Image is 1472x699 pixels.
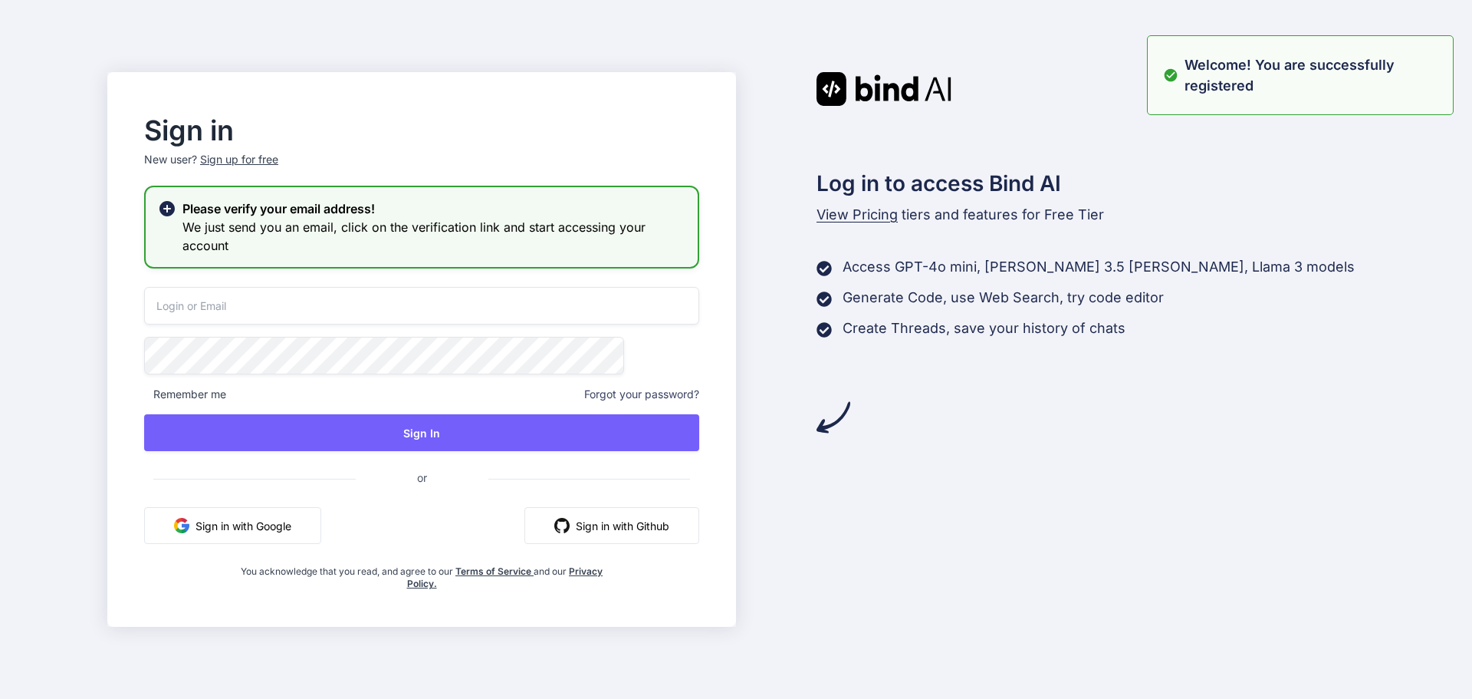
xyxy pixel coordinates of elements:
[356,459,488,496] span: or
[843,318,1125,339] p: Create Threads, save your history of chats
[524,507,699,544] button: Sign in with Github
[816,167,1365,199] h2: Log in to access Bind AI
[816,204,1365,226] p: tiers and features for Free Tier
[584,387,699,402] span: Forgot your password?
[455,565,534,577] a: Terms of Service
[407,565,603,589] a: Privacy Policy.
[144,118,699,143] h2: Sign in
[816,206,898,223] span: View Pricing
[554,518,570,533] img: github
[174,518,189,533] img: google
[237,556,607,590] div: You acknowledge that you read, and agree to our and our
[1163,54,1178,96] img: alert
[1184,54,1444,96] p: Welcome! You are successfully registered
[843,287,1164,308] p: Generate Code, use Web Search, try code editor
[182,199,685,218] h2: Please verify your email address!
[182,218,685,255] h3: We just send you an email, click on the verification link and start accessing your account
[144,414,699,451] button: Sign In
[144,287,699,325] input: Login or Email
[144,387,226,402] span: Remember me
[843,256,1355,278] p: Access GPT-4o mini, [PERSON_NAME] 3.5 [PERSON_NAME], Llama 3 models
[144,152,699,186] p: New user?
[144,507,321,544] button: Sign in with Google
[200,152,278,167] div: Sign up for free
[816,401,850,434] img: arrow
[816,72,951,106] img: Bind AI logo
